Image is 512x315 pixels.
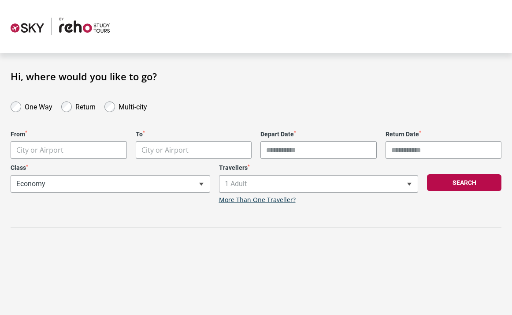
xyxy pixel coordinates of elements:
label: Depart Date [260,131,377,138]
label: From [11,131,127,138]
label: Return [75,101,96,111]
span: Economy [11,176,210,192]
span: 1 Adult [219,176,418,192]
button: Search [427,174,501,191]
label: Travellers [219,164,419,172]
span: City or Airport [11,142,126,159]
span: City or Airport [136,142,252,159]
span: City or Airport [136,141,252,159]
span: City or Airport [141,145,189,155]
span: 1 Adult [219,175,419,193]
span: Economy [11,175,210,193]
span: City or Airport [16,145,63,155]
label: Class [11,164,210,172]
label: One Way [25,101,52,111]
h1: Hi, where would you like to go? [11,71,501,82]
label: To [136,131,252,138]
label: Multi-city [119,101,147,111]
span: City or Airport [11,141,127,159]
label: Return Date [386,131,502,138]
a: More Than One Traveller? [219,196,296,204]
